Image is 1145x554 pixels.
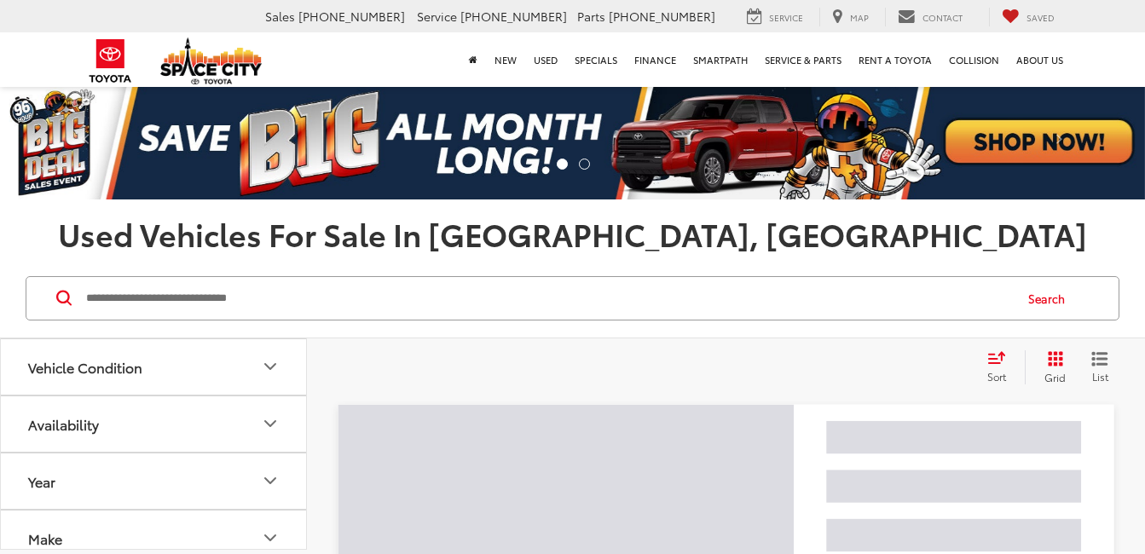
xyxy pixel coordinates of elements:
img: Toyota [78,33,142,89]
button: YearYear [1,453,308,509]
button: AvailabilityAvailability [1,396,308,452]
a: New [486,32,525,87]
button: Select sort value [979,350,1025,384]
input: Search by Make, Model, or Keyword [84,278,1012,319]
div: Vehicle Condition [28,359,142,375]
a: Map [819,8,882,26]
span: Map [850,11,869,24]
a: Specials [566,32,626,87]
div: Year [260,470,280,491]
div: Make [28,530,62,546]
span: Service [769,11,803,24]
button: Search [1012,277,1090,320]
div: Vehicle Condition [260,356,280,377]
span: List [1091,369,1108,384]
span: [PHONE_NUMBER] [609,8,715,25]
button: List View [1078,350,1121,384]
a: About Us [1008,32,1072,87]
span: [PHONE_NUMBER] [460,8,567,25]
a: Collision [940,32,1008,87]
span: Sales [265,8,295,25]
div: Availability [260,413,280,434]
div: Availability [28,416,99,432]
a: My Saved Vehicles [989,8,1067,26]
span: Contact [922,11,963,24]
button: Vehicle ConditionVehicle Condition [1,339,308,395]
a: Rent a Toyota [850,32,940,87]
span: [PHONE_NUMBER] [298,8,405,25]
span: Sort [987,369,1006,384]
a: SmartPath [685,32,756,87]
a: Home [460,32,486,87]
a: Service & Parts [756,32,850,87]
a: Used [525,32,566,87]
div: Year [28,473,55,489]
span: Service [417,8,457,25]
a: Contact [885,8,975,26]
span: Saved [1026,11,1055,24]
a: Service [734,8,816,26]
span: Grid [1044,370,1066,384]
a: Finance [626,32,685,87]
img: Space City Toyota [160,38,263,84]
span: Parts [577,8,605,25]
button: Grid View [1025,350,1078,384]
div: Make [260,528,280,548]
